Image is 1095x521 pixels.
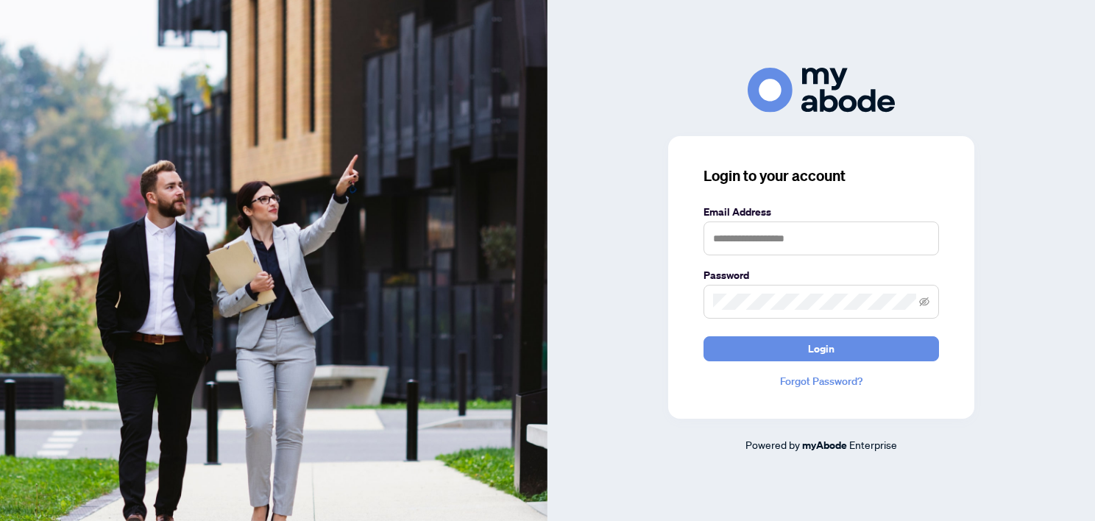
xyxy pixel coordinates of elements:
a: Forgot Password? [704,373,939,389]
img: ma-logo [748,68,895,113]
label: Email Address [704,204,939,220]
span: Login [808,337,834,361]
h3: Login to your account [704,166,939,186]
label: Password [704,267,939,283]
a: myAbode [802,437,847,453]
button: Login [704,336,939,361]
span: Powered by [745,438,800,451]
span: Enterprise [849,438,897,451]
span: eye-invisible [919,297,929,307]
